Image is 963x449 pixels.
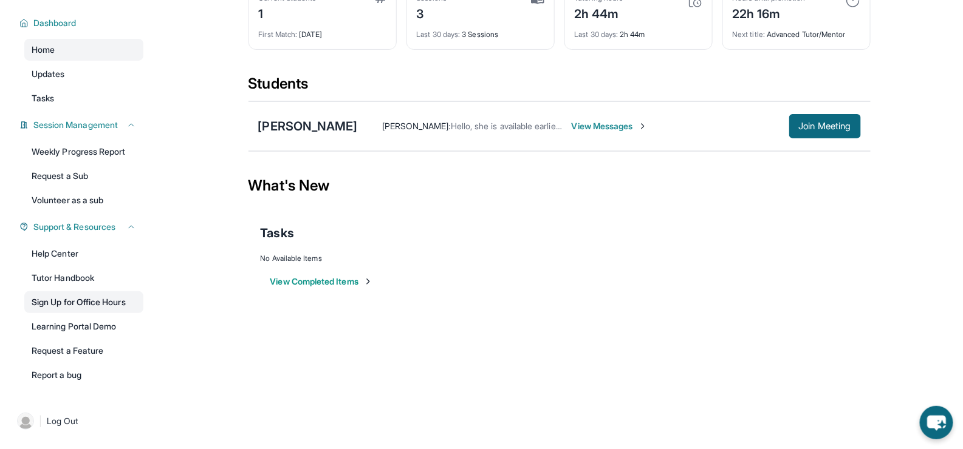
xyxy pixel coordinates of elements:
[258,118,358,135] div: [PERSON_NAME]
[417,22,544,39] div: 3 Sessions
[33,221,115,233] span: Support & Resources
[33,17,77,29] span: Dashboard
[24,340,143,362] a: Request a Feature
[575,30,619,39] span: Last 30 days :
[32,92,54,104] span: Tasks
[24,189,143,211] a: Volunteer as a sub
[920,406,953,439] button: chat-button
[789,114,861,138] button: Join Meeting
[248,74,871,101] div: Students
[24,39,143,61] a: Home
[24,243,143,265] a: Help Center
[32,68,65,80] span: Updates
[24,364,143,386] a: Report a bug
[259,22,386,39] div: [DATE]
[575,22,702,39] div: 2h 44m
[417,3,447,22] div: 3
[382,121,451,131] span: [PERSON_NAME] :
[259,3,317,22] div: 1
[24,141,143,163] a: Weekly Progress Report
[261,224,294,241] span: Tasks
[29,119,136,131] button: Session Management
[248,159,871,212] div: What's New
[733,30,766,39] span: Next title :
[270,275,373,288] button: View Completed Items
[575,3,623,22] div: 2h 44m
[24,291,143,313] a: Sign Up for Office Hours
[261,254,858,263] div: No Available Items
[799,123,851,130] span: Join Meeting
[259,30,298,39] span: First Match :
[17,413,34,430] img: user-img
[572,120,648,132] span: View Messages
[32,44,55,56] span: Home
[29,17,136,29] button: Dashboard
[29,221,136,233] button: Support & Resources
[24,63,143,85] a: Updates
[24,267,143,289] a: Tutor Handbook
[12,408,143,434] a: |Log Out
[638,121,648,131] img: Chevron-Right
[47,415,78,427] span: Log Out
[417,30,461,39] span: Last 30 days :
[24,165,143,187] a: Request a Sub
[451,121,658,131] span: Hello, she is available earlier [DATE], [DATE] or [DATE]
[733,3,806,22] div: 22h 16m
[733,22,860,39] div: Advanced Tutor/Mentor
[33,119,118,131] span: Session Management
[24,87,143,109] a: Tasks
[39,414,42,428] span: |
[24,316,143,337] a: Learning Portal Demo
